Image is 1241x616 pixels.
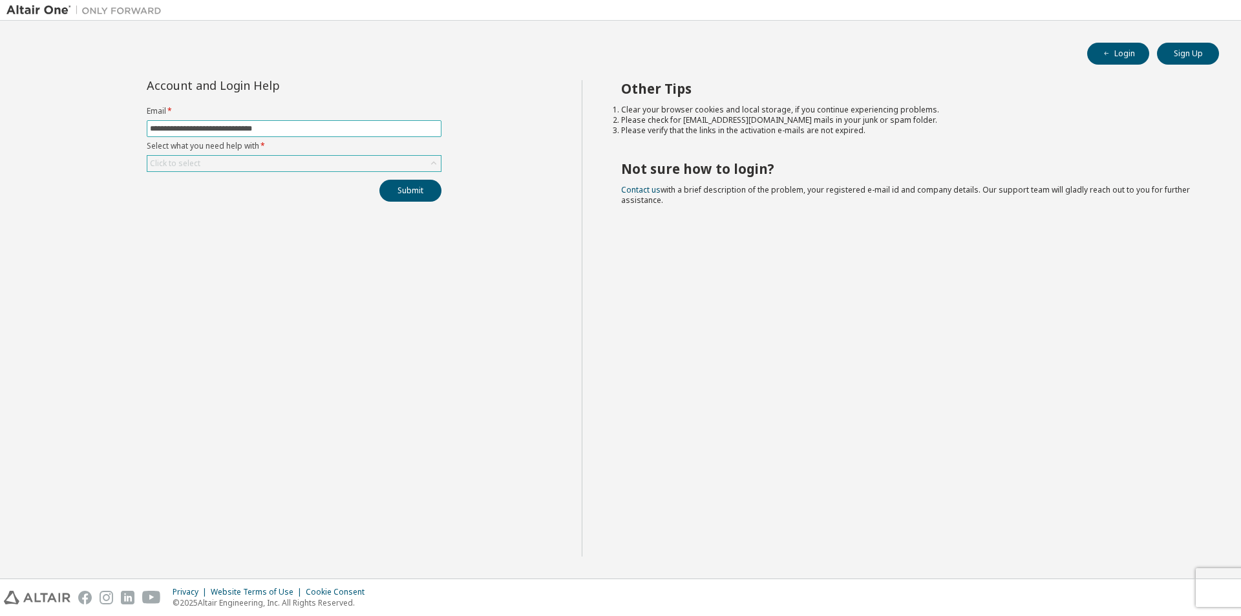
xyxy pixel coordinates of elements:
img: Altair One [6,4,168,17]
img: altair_logo.svg [4,591,70,604]
h2: Not sure how to login? [621,160,1196,177]
li: Clear your browser cookies and local storage, if you continue experiencing problems. [621,105,1196,115]
button: Submit [379,180,441,202]
div: Cookie Consent [306,587,372,597]
label: Select what you need help with [147,141,441,151]
a: Contact us [621,184,661,195]
img: youtube.svg [142,591,161,604]
span: with a brief description of the problem, your registered e-mail id and company details. Our suppo... [621,184,1190,206]
div: Click to select [150,158,200,169]
p: © 2025 Altair Engineering, Inc. All Rights Reserved. [173,597,372,608]
div: Privacy [173,587,211,597]
div: Website Terms of Use [211,587,306,597]
label: Email [147,106,441,116]
div: Account and Login Help [147,80,383,90]
button: Login [1087,43,1149,65]
h2: Other Tips [621,80,1196,97]
li: Please verify that the links in the activation e-mails are not expired. [621,125,1196,136]
img: linkedin.svg [121,591,134,604]
button: Sign Up [1157,43,1219,65]
div: Click to select [147,156,441,171]
img: facebook.svg [78,591,92,604]
li: Please check for [EMAIL_ADDRESS][DOMAIN_NAME] mails in your junk or spam folder. [621,115,1196,125]
img: instagram.svg [100,591,113,604]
